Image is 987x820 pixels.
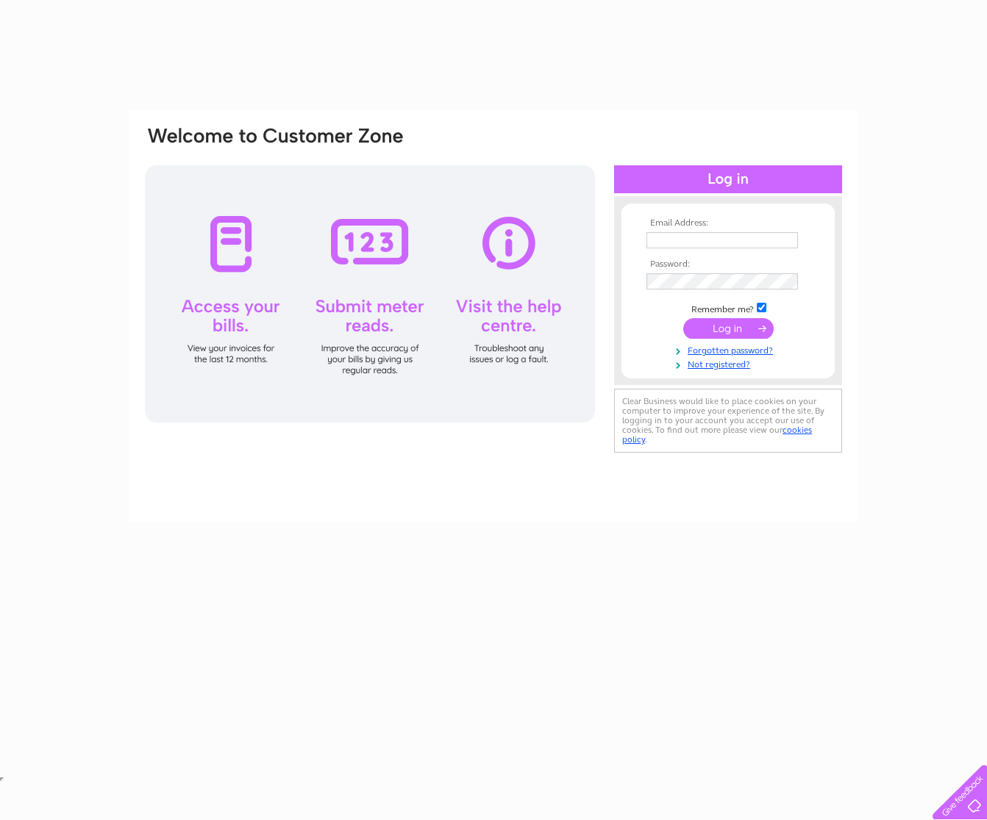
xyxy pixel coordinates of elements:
input: Submit [683,318,774,339]
a: Not registered? [646,356,813,370]
a: cookies policy [622,425,812,445]
td: Remember me? [643,301,813,315]
th: Email Address: [643,218,813,229]
th: Password: [643,259,813,270]
a: Forgotten password? [646,342,813,356]
div: Clear Business would like to place cookies on your computer to improve your experience of the sit... [614,389,842,453]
